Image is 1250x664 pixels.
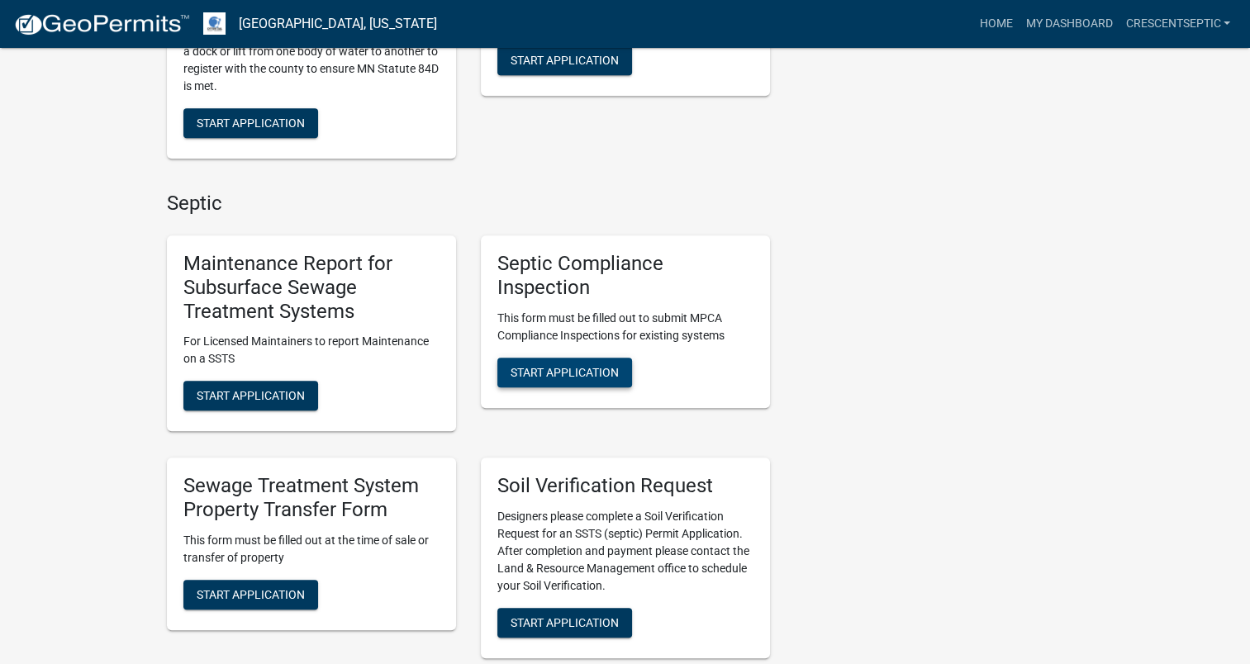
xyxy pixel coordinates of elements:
[497,508,753,595] p: Designers please complete a Soil Verification Request for an SSTS (septic) Permit Application. Af...
[183,108,318,138] button: Start Application
[197,389,305,402] span: Start Application
[167,192,770,216] h4: Septic
[497,310,753,344] p: This form must be filled out to submit MPCA Compliance Inspections for existing systems
[203,12,226,35] img: Otter Tail County, Minnesota
[511,616,619,629] span: Start Application
[497,45,632,75] button: Start Application
[497,358,632,387] button: Start Application
[197,116,305,130] span: Start Application
[511,365,619,378] span: Start Application
[1019,8,1119,40] a: My Dashboard
[183,381,318,410] button: Start Application
[972,8,1019,40] a: Home
[511,54,619,67] span: Start Application
[183,580,318,609] button: Start Application
[1119,8,1237,40] a: Crescentseptic
[183,333,440,368] p: For Licensed Maintainers to report Maintenance on a SSTS
[497,474,753,498] h5: Soil Verification Request
[497,608,632,638] button: Start Application
[183,252,440,323] h5: Maintenance Report for Subsurface Sewage Treatment Systems
[183,532,440,567] p: This form must be filled out at the time of sale or transfer of property
[239,10,437,38] a: [GEOGRAPHIC_DATA], [US_STATE]
[497,252,753,300] h5: Septic Compliance Inspection
[183,474,440,522] h5: Sewage Treatment System Property Transfer Form
[197,588,305,601] span: Start Application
